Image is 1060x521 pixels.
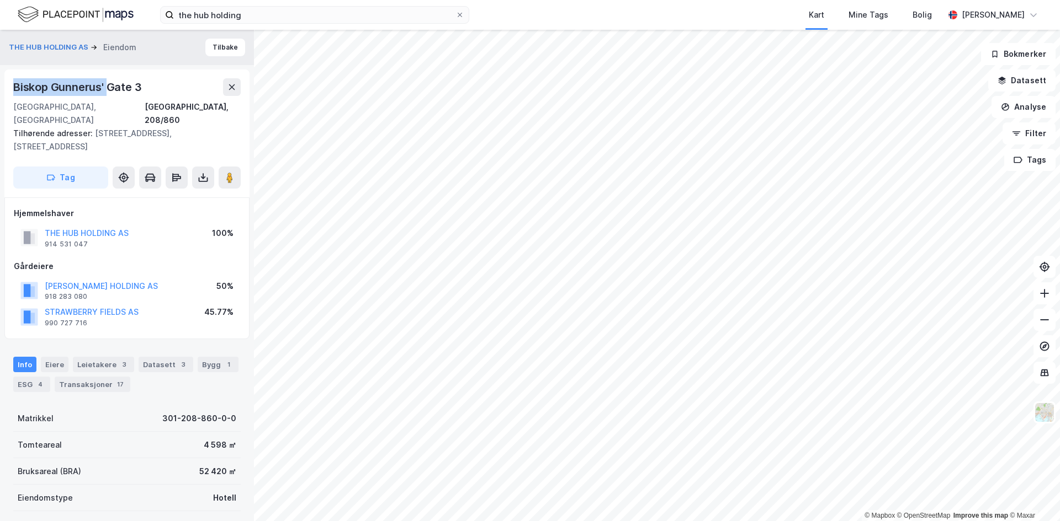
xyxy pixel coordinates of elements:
div: Eiendomstype [18,491,73,504]
button: Datasett [988,69,1056,92]
span: Tilhørende adresser: [13,128,95,138]
div: [GEOGRAPHIC_DATA], [GEOGRAPHIC_DATA] [13,100,145,127]
button: Tilbake [205,39,245,56]
button: Filter [1003,122,1056,144]
div: Kontrollprogram for chat [1005,468,1060,521]
button: Bokmerker [981,43,1056,65]
div: [STREET_ADDRESS], [STREET_ADDRESS] [13,127,232,153]
input: Søk på adresse, matrikkel, gårdeiere, leietakere eller personer [174,7,455,23]
div: [PERSON_NAME] [962,8,1025,22]
div: 52 420 ㎡ [199,465,236,478]
div: 990 727 716 [45,319,87,327]
div: Info [13,357,36,372]
div: 301-208-860-0-0 [162,412,236,425]
div: Transaksjoner [55,377,130,392]
div: Bygg [198,357,239,372]
div: Mine Tags [849,8,888,22]
button: THE HUB HOLDING AS [9,42,91,53]
div: 4 [35,379,46,390]
div: Tomteareal [18,438,62,452]
div: Hotell [213,491,236,504]
div: Datasett [139,357,193,372]
button: Tag [13,166,108,189]
div: Matrikkel [18,412,54,425]
div: 17 [115,379,126,390]
div: Gårdeiere [14,260,240,273]
a: OpenStreetMap [897,512,951,519]
div: 50% [216,280,234,293]
img: Z [1034,402,1055,423]
div: Leietakere [73,357,134,372]
div: Hjemmelshaver [14,207,240,220]
div: 100% [212,227,234,240]
div: 3 [178,359,189,370]
div: 1 [223,359,234,370]
div: [GEOGRAPHIC_DATA], 208/860 [145,100,241,127]
div: 45.77% [204,305,234,319]
div: Eiendom [103,41,136,54]
button: Tags [1004,149,1056,171]
div: Kart [809,8,824,22]
img: logo.f888ab2527a4732fd821a326f86c7f29.svg [18,5,134,24]
a: Improve this map [953,512,1008,519]
div: Bruksareal (BRA) [18,465,81,478]
div: Biskop Gunnerus' Gate 3 [13,78,144,96]
a: Mapbox [865,512,895,519]
div: Bolig [913,8,932,22]
div: 3 [119,359,130,370]
button: Analyse [992,96,1056,118]
div: Eiere [41,357,68,372]
div: 918 283 080 [45,292,87,301]
div: 4 598 ㎡ [204,438,236,452]
div: 914 531 047 [45,240,88,249]
div: ESG [13,377,50,392]
iframe: Chat Widget [1005,468,1060,521]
